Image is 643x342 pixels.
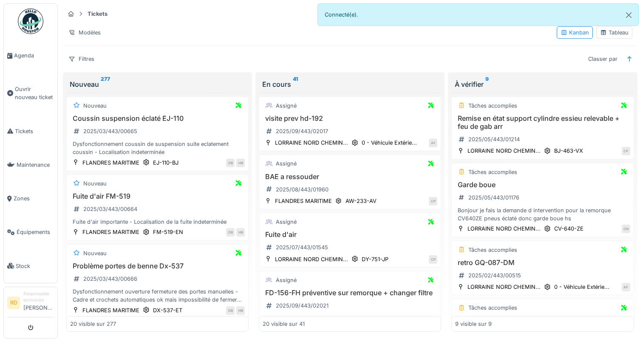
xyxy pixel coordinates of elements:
div: 2025/09/443/02017 [276,127,328,135]
img: Badge_color-CXgf-gQk.svg [18,9,43,34]
a: Zones [4,182,57,215]
div: Assigné [276,276,297,284]
div: FLANDRES MARITIME [82,306,139,314]
div: 20 visible sur 277 [70,320,116,328]
div: CP [429,255,437,264]
div: préventive sur remorque + changer filtre vers 08h30 - 08 h45 le 26/08 merci :) [263,314,437,331]
a: Stock [4,249,57,283]
div: 2025/08/443/01960 [276,185,329,194]
div: BJ-463-VX [554,147,583,155]
div: AF [622,283,630,291]
span: Agenda [14,51,54,60]
a: Équipements [4,215,57,249]
div: Filtres [65,53,98,65]
div: FLANDRES MARITIME [275,197,332,205]
sup: 277 [101,79,110,89]
div: 2025/03/443/00664 [83,205,137,213]
h3: Fuite d'air [263,231,437,239]
div: 0 - Véhicule Extérie... [362,139,417,147]
div: DB [226,306,235,315]
sup: 41 [293,79,298,89]
sup: 9 [485,79,489,89]
div: LORRAINE NORD CHEMIN... [275,139,348,147]
span: Ouvrir nouveau ticket [15,85,54,101]
h3: retro GQ-087-DM [455,259,630,267]
span: Maintenance [17,161,54,169]
a: RD Responsable technicien[PERSON_NAME] [7,291,54,317]
div: 2025/05/443/01214 [468,135,520,143]
h3: Garde boue [455,181,630,189]
h3: FD-156-FH préventive sur remorque + changer filtre [263,289,437,297]
div: EJ-110-BJ [153,159,178,167]
div: HB [236,159,245,167]
a: Agenda [4,39,57,72]
div: HB [236,228,245,237]
div: FLANDRES MARITIME [82,228,139,236]
div: Kanban [561,28,589,37]
div: Tâches accomplies [468,304,517,312]
div: 20 visible sur 41 [263,320,305,328]
div: LORRAINE NORD CHEMIN... [467,225,541,233]
div: DY-751-JP [362,255,388,263]
div: AF [429,139,437,147]
div: HB [236,306,245,315]
div: À vérifier [455,79,630,89]
div: Connecté(e). [317,3,639,26]
div: Tâches accomplies [468,246,517,254]
h3: Problème portes de benne Dx-537 [70,262,245,270]
div: CV-640-ZE [554,225,584,233]
a: Maintenance [4,148,57,182]
div: LORRAINE NORD CHEMIN... [467,283,541,291]
div: FM-519-EN [153,228,183,236]
div: 2025/03/443/00665 [83,127,137,135]
button: Close [619,4,638,26]
span: Équipements [17,228,54,236]
div: 2025/03/443/00666 [83,275,137,283]
div: AW-233-AV [346,197,377,205]
div: Responsable technicien [23,291,54,304]
div: 2025/02/443/00515 [468,271,521,279]
div: 2025/05/443/01176 [468,194,519,202]
div: Classer par [584,53,621,65]
span: Zones [14,194,54,202]
div: Nouveau [83,180,107,188]
div: Nouveau [83,249,107,257]
div: 2025/07/443/01545 [276,243,328,251]
div: Bonjour je fais la demande d intervention pour la remorque CV640ZE pneus éclaté donc garde boue hs [455,206,630,222]
div: DX-537-ET [153,306,182,314]
div: Tableau [600,28,629,37]
div: Modèles [65,26,105,39]
h3: Coussin suspension éclaté EJ-110 [70,114,245,123]
h3: Fuite d'air FM-519 [70,192,245,200]
div: Assigné [276,218,297,226]
div: DB [226,159,235,167]
span: Tickets [15,127,54,135]
div: Tâches accomplies [468,168,517,176]
div: 0 - Véhicule Extérie... [554,283,609,291]
h3: Remise en état support cylindre essieu relevable + feu de gab arr [455,114,630,131]
span: Stock [16,262,54,270]
div: CP [622,147,630,155]
a: Ouvrir nouveau ticket [4,72,57,114]
div: En cours [262,79,438,89]
li: RD [7,296,20,309]
a: Tickets [4,114,57,148]
strong: Tickets [84,10,111,18]
li: [PERSON_NAME] [23,291,54,315]
div: DB [226,228,235,237]
div: LORRAINE NORD CHEMIN... [467,147,541,155]
div: CP [429,197,437,205]
div: Nouveau [83,102,107,110]
div: Fuite d'air importante - Localisation de la fuite indeterminée [70,218,245,226]
div: Assigné [276,102,297,110]
div: FLANDRES MARITIME [82,159,139,167]
div: CN [622,225,630,233]
div: Nouveau [70,79,245,89]
h3: visite prev hd-192 [263,114,437,123]
h3: BAE a ressouder [263,173,437,181]
div: 2025/09/443/02021 [276,302,329,310]
div: Dysfonctionnement coussin de suspension suite eclatement coussin - Localisation indeterminée [70,140,245,156]
div: Dysfonctionnement ouverture fermeture des portes manuelles - Cadre et crochets automatiques ok ma... [70,288,245,304]
div: Tâches accomplies [468,102,517,110]
div: 9 visible sur 9 [455,320,492,328]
